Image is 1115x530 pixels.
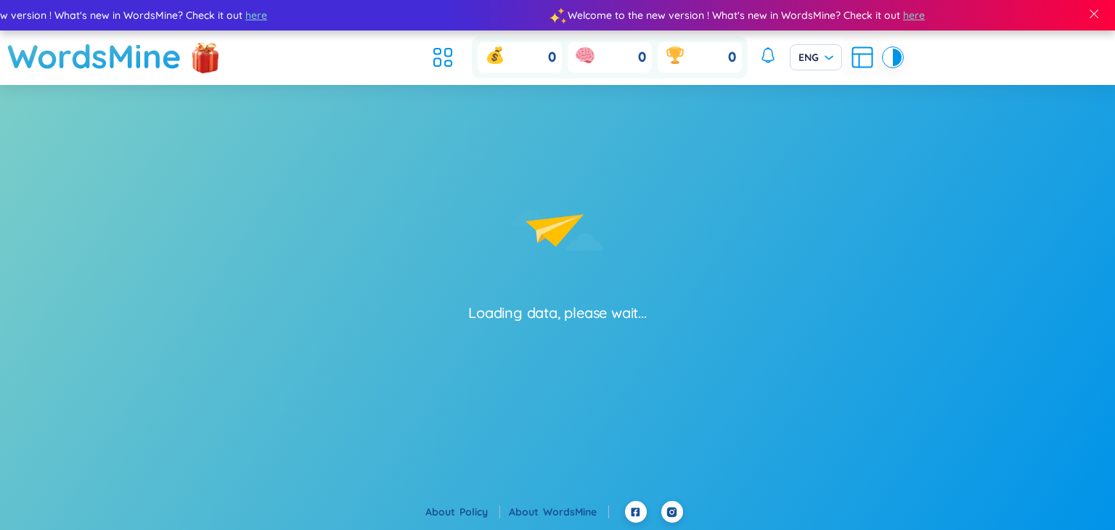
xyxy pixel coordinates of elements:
span: ENG [799,50,833,65]
span: here [221,7,242,23]
div: About [509,504,609,520]
div: Loading data, please wait... [468,303,646,323]
span: here [878,7,900,23]
div: About [425,504,500,520]
span: 0 [638,49,646,67]
a: WordsMine [543,505,609,518]
a: Policy [460,505,500,518]
span: 0 [728,49,736,67]
a: WordsMine [7,30,181,82]
img: flashSalesIcon.a7f4f837.png [191,36,220,80]
span: 0 [548,49,556,67]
